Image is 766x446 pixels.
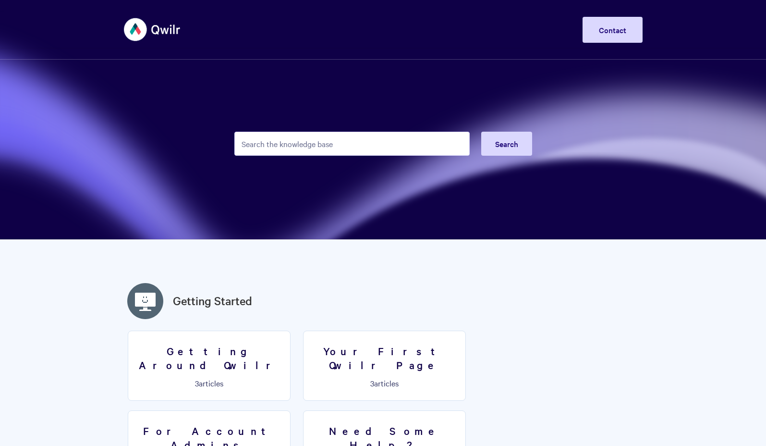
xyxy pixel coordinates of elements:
img: Qwilr Help Center [124,12,181,48]
input: Search the knowledge base [234,132,470,156]
a: Your First Qwilr Page 3articles [303,331,466,401]
h3: Getting Around Qwilr [134,344,284,372]
a: Contact [583,17,643,43]
h3: Your First Qwilr Page [309,344,460,372]
span: Search [495,138,518,149]
a: Getting Started [173,292,252,310]
button: Search [481,132,532,156]
span: 3 [195,378,199,388]
a: Getting Around Qwilr 3articles [128,331,291,401]
p: articles [309,379,460,387]
p: articles [134,379,284,387]
span: 3 [370,378,374,388]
